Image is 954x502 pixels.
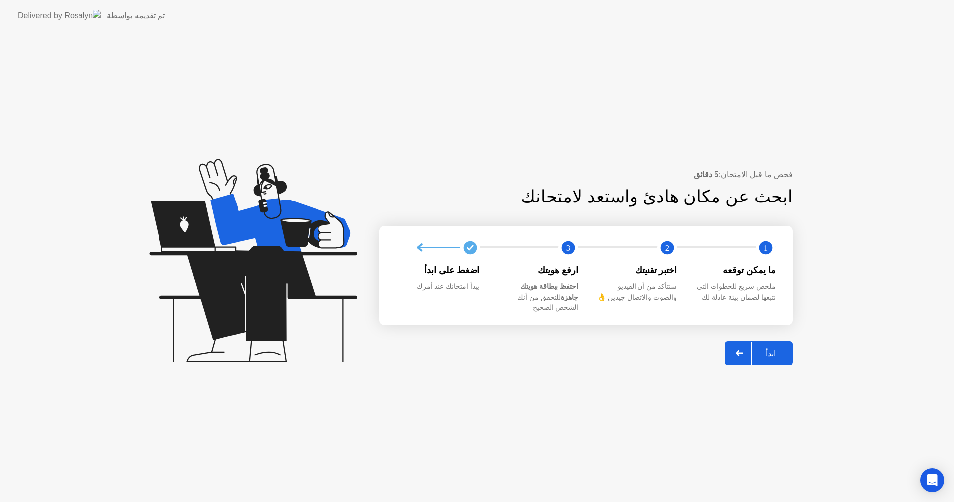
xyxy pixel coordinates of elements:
[496,264,579,277] div: ارفع هويتك
[443,184,793,210] div: ابحث عن مكان هادئ واستعد لامتحانك
[920,468,944,492] div: Open Intercom Messenger
[694,170,718,179] b: 5 دقائق
[379,169,793,181] div: فحص ما قبل الامتحان:
[397,264,480,277] div: اضغط على ابدأ
[594,281,677,302] div: سنتأكد من أن الفيديو والصوت والاتصال جيدين 👌
[594,264,677,277] div: اختبر تقنيتك
[693,281,776,302] div: ملخص سريع للخطوات التي نتبعها لضمان بيئة عادلة لك
[18,10,101,21] img: Delivered by Rosalyn
[397,281,480,292] div: يبدأ امتحانك عند أمرك
[520,282,578,301] b: احتفظ ببطاقة هويتك جاهزة
[725,341,793,365] button: ابدأ
[665,243,669,252] text: 2
[496,281,579,313] div: للتحقق من أنك الشخص الصحيح
[566,243,570,252] text: 3
[764,243,768,252] text: 1
[107,10,165,22] div: تم تقديمه بواسطة
[693,264,776,277] div: ما يمكن توقعه
[752,349,790,358] div: ابدأ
